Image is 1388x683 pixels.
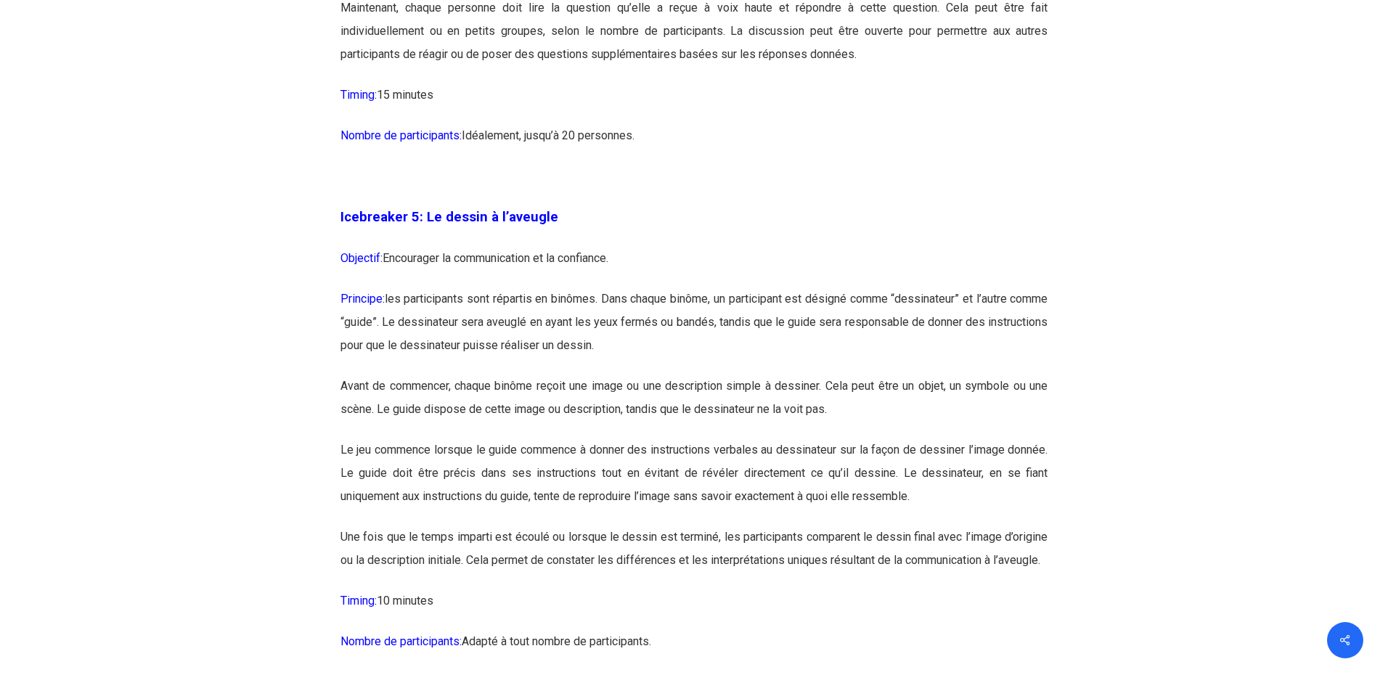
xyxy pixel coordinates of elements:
p: les participants sont répartis en binômes. Dans chaque binôme, un participant est désigné comme “... [340,287,1048,375]
span: Nombre de participants: [340,634,462,648]
p: 10 minutes [340,589,1048,630]
span: Icebreaker 5: Le dessin à l’aveugle [340,209,558,225]
p: Encourager la communication et la confiance. [340,247,1048,287]
p: Avant de commencer, chaque binôme reçoit une image ou une description simple à dessiner. Cela peu... [340,375,1048,438]
span: Nombre de participants: [340,128,462,142]
span: Timing: [340,88,377,102]
p: Le jeu commence lorsque le guide commence à donner des instructions verbales au dessinateur sur l... [340,438,1048,525]
span: Timing: [340,594,377,608]
p: Une fois que le temps imparti est écoulé ou lorsque le dessin est terminé, les participants compa... [340,525,1048,589]
p: Adapté à tout nombre de participants. [340,630,1048,671]
p: Idéalement, jusqu’à 20 personnes. [340,124,1048,165]
span: Principe: [340,292,385,306]
span: Objectif: [340,251,383,265]
p: 15 minutes [340,83,1048,124]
